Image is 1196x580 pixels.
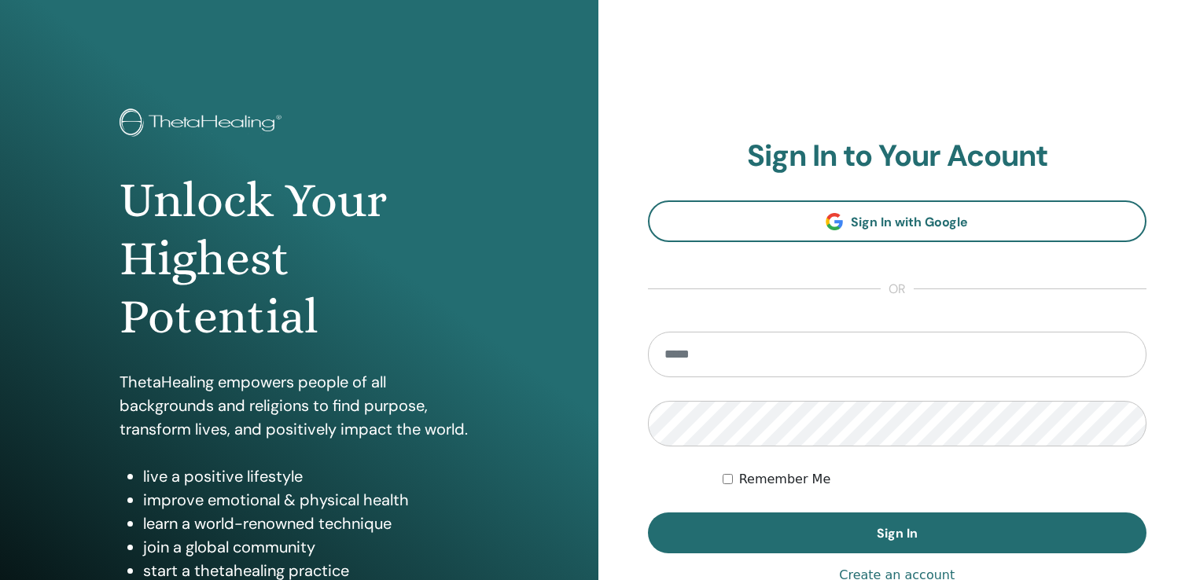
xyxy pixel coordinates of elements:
[143,512,479,535] li: learn a world-renowned technique
[723,470,1146,489] div: Keep me authenticated indefinitely or until I manually logout
[648,200,1147,242] a: Sign In with Google
[143,464,479,488] li: live a positive lifestyle
[143,535,479,559] li: join a global community
[120,370,479,441] p: ThetaHealing empowers people of all backgrounds and religions to find purpose, transform lives, a...
[877,525,918,541] span: Sign In
[648,138,1147,174] h2: Sign In to Your Acount
[143,488,479,512] li: improve emotional & physical health
[851,214,968,230] span: Sign In with Google
[648,512,1147,553] button: Sign In
[739,470,831,489] label: Remember Me
[120,171,479,347] h1: Unlock Your Highest Potential
[881,280,914,299] span: or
